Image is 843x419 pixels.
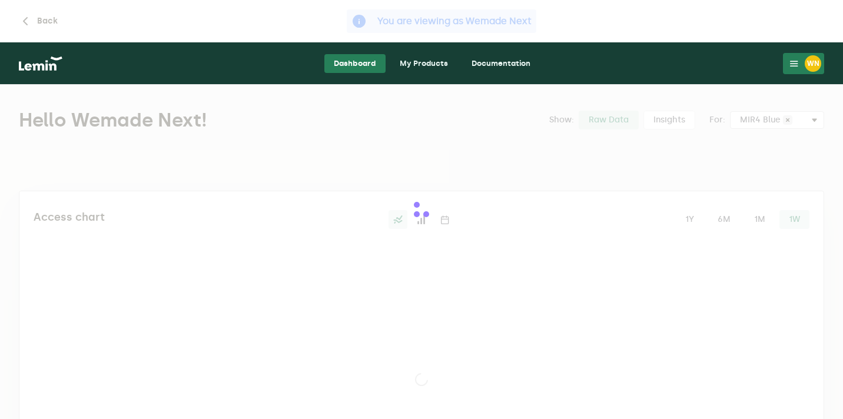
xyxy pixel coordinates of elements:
a: Dashboard [324,54,386,73]
img: logo [19,56,62,71]
a: Documentation [462,54,540,73]
a: My Products [390,54,457,73]
div: WN [805,55,821,72]
button: WN [783,53,824,74]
